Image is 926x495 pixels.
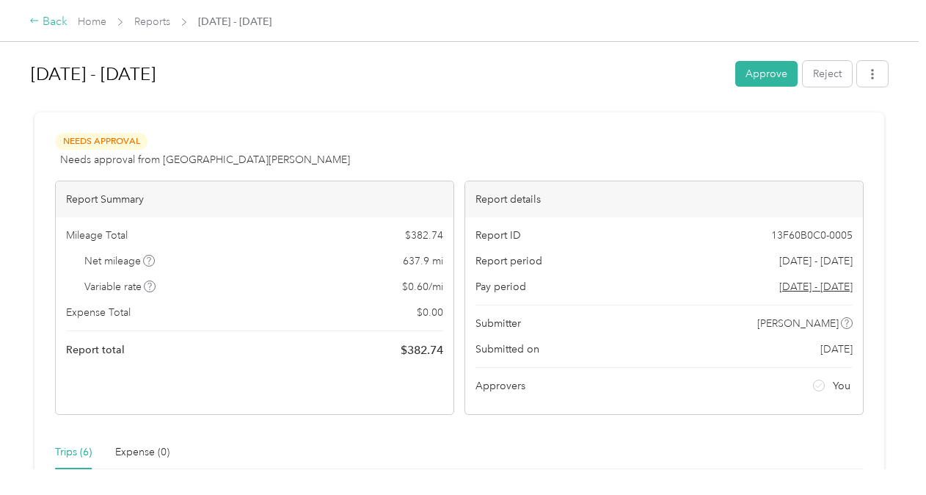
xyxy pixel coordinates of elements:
[475,378,525,394] span: Approvers
[66,228,128,243] span: Mileage Total
[779,253,853,269] span: [DATE] - [DATE]
[55,133,147,150] span: Needs Approval
[66,342,125,358] span: Report total
[198,14,271,29] span: [DATE] - [DATE]
[475,228,521,243] span: Report ID
[84,279,156,295] span: Variable rate
[475,316,521,331] span: Submitter
[803,61,852,87] button: Reject
[60,152,350,167] span: Needs approval from [GEOGRAPHIC_DATA][PERSON_NAME]
[84,253,156,269] span: Net mileage
[771,228,853,243] span: 13F60B0C0-0005
[833,378,850,394] span: You
[31,57,725,92] h1: Sep 1 - 15, 2025
[66,305,131,320] span: Expense Total
[402,279,443,295] span: $ 0.60 / mi
[779,279,853,295] span: Go to pay period
[405,228,443,243] span: $ 382.74
[820,342,853,357] span: [DATE]
[55,444,92,460] div: Trips (6)
[29,13,68,31] div: Back
[844,413,926,495] iframe: Everlance-gr Chat Button Frame
[475,253,542,269] span: Report period
[475,342,539,357] span: Submitted on
[78,15,106,28] a: Home
[115,444,169,460] div: Expense (0)
[56,181,453,217] div: Report Summary
[134,15,170,28] a: Reports
[417,305,443,320] span: $ 0.00
[475,279,526,295] span: Pay period
[403,253,443,269] span: 637.9 mi
[465,181,863,217] div: Report details
[401,342,443,359] span: $ 382.74
[757,316,839,331] span: [PERSON_NAME]
[735,61,798,87] button: Approve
